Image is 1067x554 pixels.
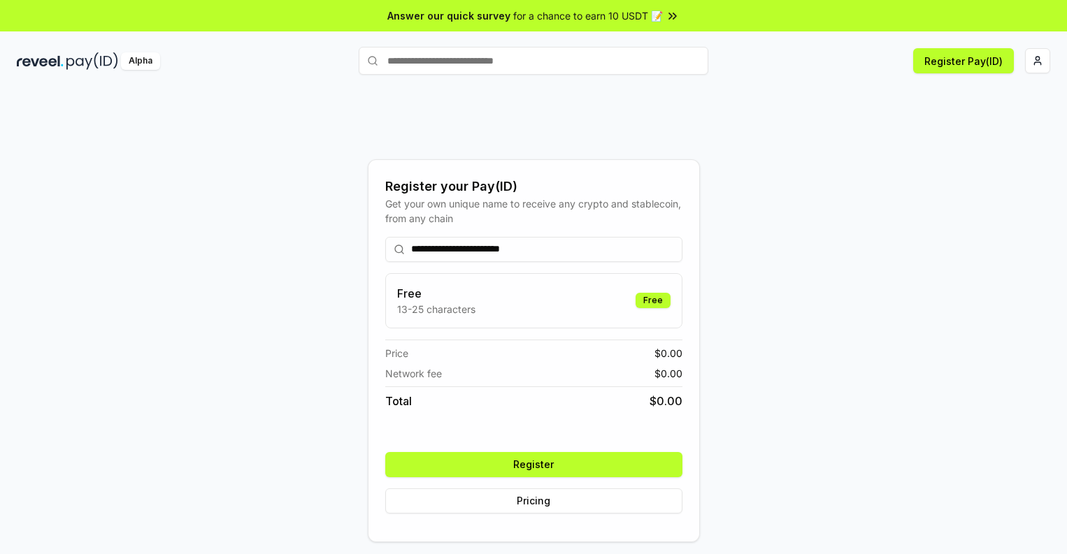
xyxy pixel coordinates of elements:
[387,8,510,23] span: Answer our quick survey
[913,48,1014,73] button: Register Pay(ID)
[66,52,118,70] img: pay_id
[513,8,663,23] span: for a chance to earn 10 USDT 📝
[385,488,682,513] button: Pricing
[385,452,682,477] button: Register
[650,393,682,409] span: $ 0.00
[385,346,408,360] span: Price
[385,366,442,381] span: Network fee
[397,302,475,316] p: 13-25 characters
[121,52,160,70] div: Alpha
[385,196,682,226] div: Get your own unique name to receive any crypto and stablecoin, from any chain
[636,293,671,308] div: Free
[17,52,64,70] img: reveel_dark
[385,393,412,409] span: Total
[397,285,475,302] h3: Free
[654,366,682,381] span: $ 0.00
[385,177,682,196] div: Register your Pay(ID)
[654,346,682,360] span: $ 0.00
